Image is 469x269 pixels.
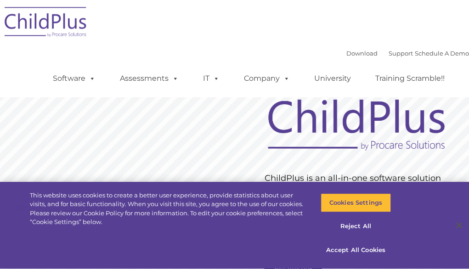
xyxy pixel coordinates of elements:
[30,191,306,227] div: This website uses cookies to create a better user experience, provide statistics about user visit...
[265,173,452,253] rs-layer: ChildPlus is an all-in-one software solution for Head Start, EHS, Migrant, State Pre-K, or other ...
[346,50,469,57] font: |
[194,69,229,88] a: IT
[235,69,299,88] a: Company
[415,50,469,57] a: Schedule A Demo
[321,217,391,236] button: Reject All
[449,215,469,235] button: Close
[111,69,188,88] a: Assessments
[44,69,105,88] a: Software
[346,50,378,57] a: Download
[321,193,391,213] button: Cookies Settings
[321,241,391,260] button: Accept All Cookies
[366,69,454,88] a: Training Scramble!!
[389,50,413,57] a: Support
[305,69,360,88] a: University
